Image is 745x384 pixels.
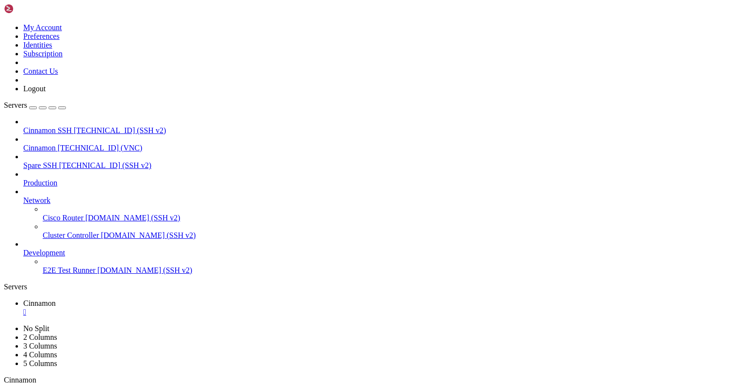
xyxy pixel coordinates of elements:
a: Identities [23,41,52,49]
a: No Split [23,324,49,333]
li: E2E Test Runner [DOMAIN_NAME] (SSH v2) [43,257,741,275]
span: Development [23,249,65,257]
a: Subscription [23,50,63,58]
span: [DOMAIN_NAME] (SSH v2) [101,231,196,239]
a: Contact Us [23,67,58,75]
img: Shellngn [4,4,60,14]
a: Spare SSH [TECHNICAL_ID] (SSH v2) [23,161,741,170]
a:  [23,308,741,317]
span: E2E Test Runner [43,266,96,274]
a: Production [23,179,741,187]
span: Cinnamon SSH [23,126,72,134]
span: [DOMAIN_NAME] (SSH v2) [97,266,193,274]
a: Cinnamon SSH [TECHNICAL_ID] (SSH v2) [23,126,741,135]
a: Cisco Router [DOMAIN_NAME] (SSH v2) [43,214,741,222]
span: Network [23,196,50,204]
div: Servers [4,283,741,291]
a: My Account [23,23,62,32]
li: Cluster Controller [DOMAIN_NAME] (SSH v2) [43,222,741,240]
li: Cinnamon [TECHNICAL_ID] (VNC) [23,135,741,152]
li: Spare SSH [TECHNICAL_ID] (SSH v2) [23,152,741,170]
li: Cisco Router [DOMAIN_NAME] (SSH v2) [43,205,741,222]
a: Servers [4,101,66,109]
span: Spare SSH [23,161,57,169]
a: 3 Columns [23,342,57,350]
span: Servers [4,101,27,109]
span: Production [23,179,57,187]
a: E2E Test Runner [DOMAIN_NAME] (SSH v2) [43,266,741,275]
a: 5 Columns [23,359,57,367]
span: [TECHNICAL_ID] (VNC) [58,144,143,152]
li: Network [23,187,741,240]
a: 4 Columns [23,351,57,359]
span: Cinnamon [23,144,56,152]
li: Development [23,240,741,275]
a: Cinnamon [TECHNICAL_ID] (VNC) [23,144,741,152]
a: Cinnamon [23,299,741,317]
span: Cinnamon [23,299,56,307]
a: Development [23,249,741,257]
span: Cinnamon [4,376,36,384]
a: Network [23,196,741,205]
span: [TECHNICAL_ID] (SSH v2) [74,126,166,134]
span: [TECHNICAL_ID] (SSH v2) [59,161,151,169]
span: Cluster Controller [43,231,99,239]
a: Cluster Controller [DOMAIN_NAME] (SSH v2) [43,231,741,240]
li: Production [23,170,741,187]
a: 2 Columns [23,333,57,341]
span: Cisco Router [43,214,83,222]
li: Cinnamon SSH [TECHNICAL_ID] (SSH v2) [23,117,741,135]
a: Logout [23,84,46,93]
a: Preferences [23,32,60,40]
span: [DOMAIN_NAME] (SSH v2) [85,214,180,222]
